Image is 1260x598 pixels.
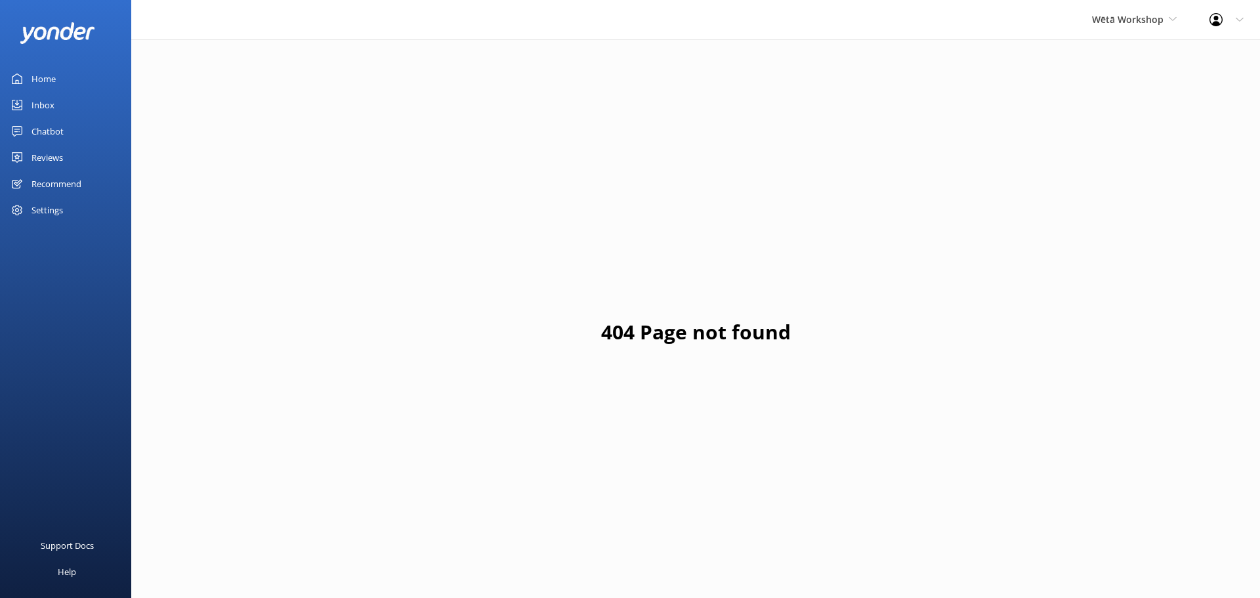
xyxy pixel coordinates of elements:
div: Support Docs [41,532,94,559]
span: Wētā Workshop [1092,13,1164,26]
img: yonder-white-logo.png [20,22,95,44]
div: Inbox [31,92,54,118]
div: Home [31,66,56,92]
div: Help [58,559,76,585]
div: Recommend [31,171,81,197]
h1: 404 Page not found [601,316,791,348]
div: Chatbot [31,118,64,144]
div: Reviews [31,144,63,171]
div: Settings [31,197,63,223]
